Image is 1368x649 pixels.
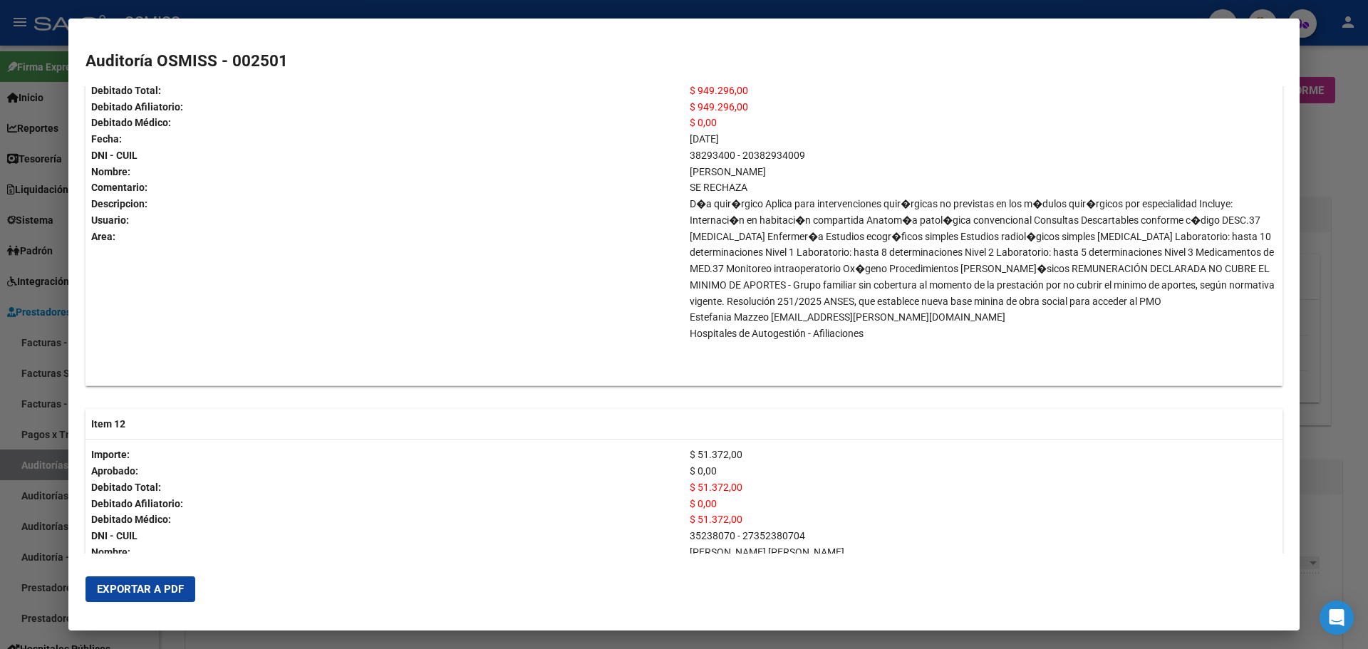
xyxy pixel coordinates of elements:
p: Estefania Mazzeo [EMAIL_ADDRESS][PERSON_NAME][DOMAIN_NAME] [690,309,1277,326]
p: Fecha: [91,131,678,147]
h2: Auditoría OSMISS - 002501 [85,49,1282,73]
button: Exportar a PDF [85,576,195,602]
span: $ 51.372,00 [690,482,742,493]
span: $ 0,00 [690,498,717,509]
p: Debitado Médico: [91,115,678,131]
p: SE RECHAZA [690,180,1277,196]
p: Debitado Afiliatorio: [91,496,678,512]
p: Debitado Afiliatorio: [91,99,678,115]
span: $ 0,00 [690,117,717,128]
p: $ 51.372,00 [690,447,1277,463]
p: Comentario: [91,180,678,196]
p: $ 0,00 [690,463,1277,479]
span: $ 51.372,00 [690,514,742,525]
p: [DATE] [690,131,1277,147]
span: $ 949.296,00 [690,101,748,113]
p: Debitado Total: [91,83,678,99]
p: Hospitales de Autogestión - Afiliaciones [690,326,1277,342]
p: Debitado Total: [91,479,678,496]
p: 35238070 - 27352380704 [PERSON_NAME] [PERSON_NAME] [690,528,1277,561]
p: Debitado Médico: [91,512,678,528]
div: Open Intercom Messenger [1320,601,1354,635]
p: Descripcion: [91,196,678,212]
p: Aprobado: [91,463,678,479]
p: DNI - CUIL Nombre: [91,528,678,561]
p: 38293400 - 20382934009 [PERSON_NAME] [690,147,1277,180]
span: $ 949.296,00 [690,85,748,96]
strong: Item 12 [91,418,125,430]
p: Importe: [91,447,678,463]
p: D�a quir�rgico Aplica para intervenciones quir�rgicas no previstas en los m�dulos quir�rgicos por... [690,196,1277,309]
p: Area: [91,229,678,245]
p: DNI - CUIL Nombre: [91,147,678,180]
p: Usuario: [91,212,678,229]
span: Exportar a PDF [97,583,184,596]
